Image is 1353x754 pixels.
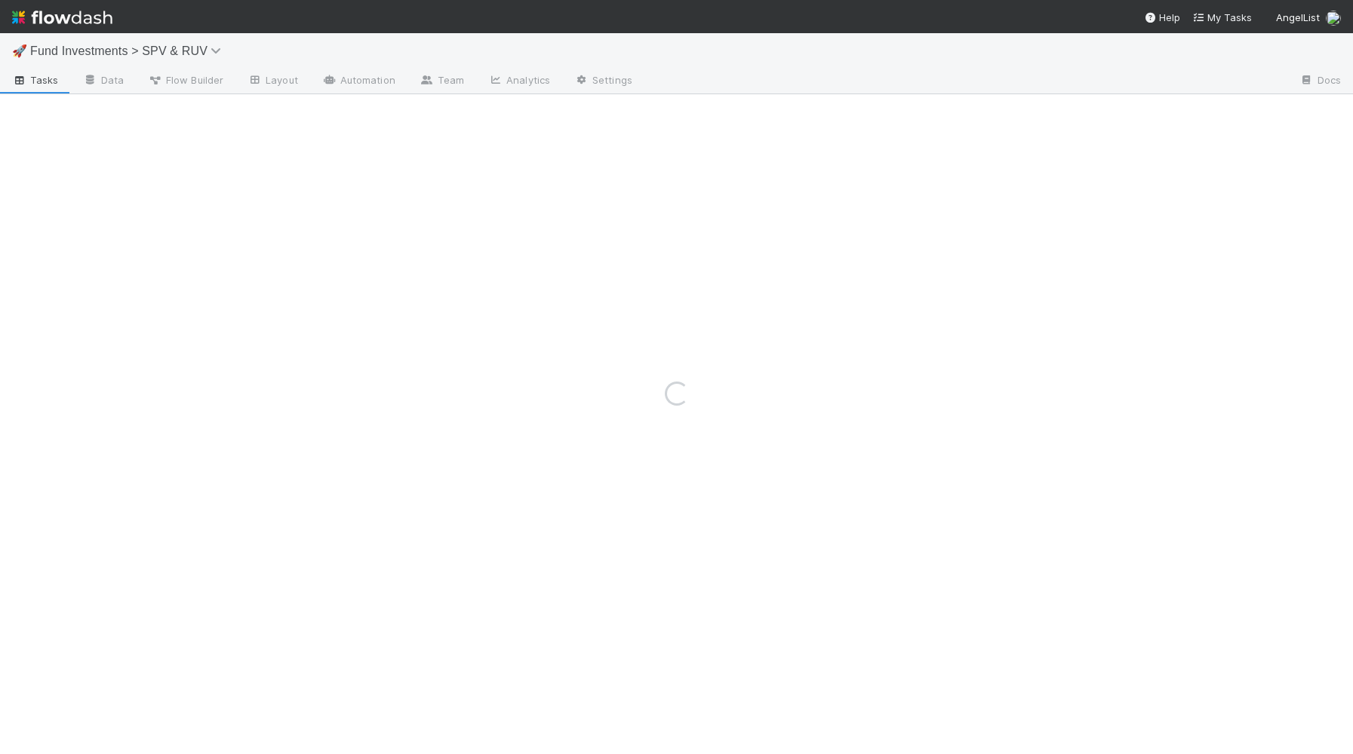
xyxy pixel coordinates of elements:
img: logo-inverted-e16ddd16eac7371096b0.svg [12,5,112,30]
a: My Tasks [1192,10,1252,25]
span: My Tasks [1192,11,1252,23]
span: AngelList [1276,11,1320,23]
img: avatar_2de93f86-b6c7-4495-bfe2-fb093354a53c.png [1326,11,1341,26]
div: Help [1144,10,1180,25]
